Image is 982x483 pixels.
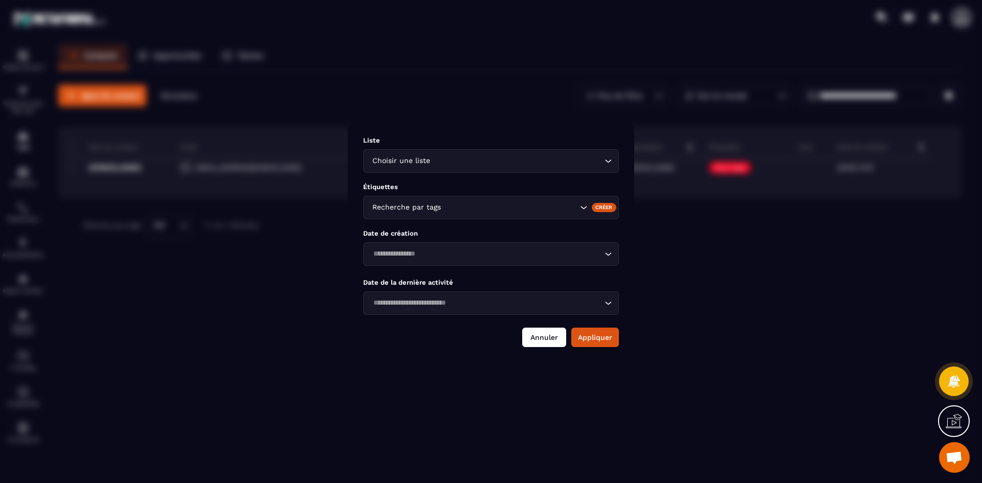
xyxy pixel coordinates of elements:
[363,242,619,266] div: Search for option
[939,442,970,473] div: Ouvrir le chat
[363,196,619,219] div: Search for option
[363,229,619,237] p: Date de création
[370,202,443,213] span: Recherche par tags
[363,291,619,315] div: Search for option
[363,183,619,191] p: Étiquettes
[571,328,619,347] button: Appliquer
[363,136,619,144] p: Liste
[363,149,619,173] div: Search for option
[370,248,602,260] input: Search for option
[370,297,602,309] input: Search for option
[443,202,577,213] input: Search for option
[592,202,617,212] div: Créer
[370,155,432,167] span: Choisir une liste
[522,328,566,347] button: Annuler
[432,155,602,167] input: Search for option
[363,279,619,286] p: Date de la dernière activité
